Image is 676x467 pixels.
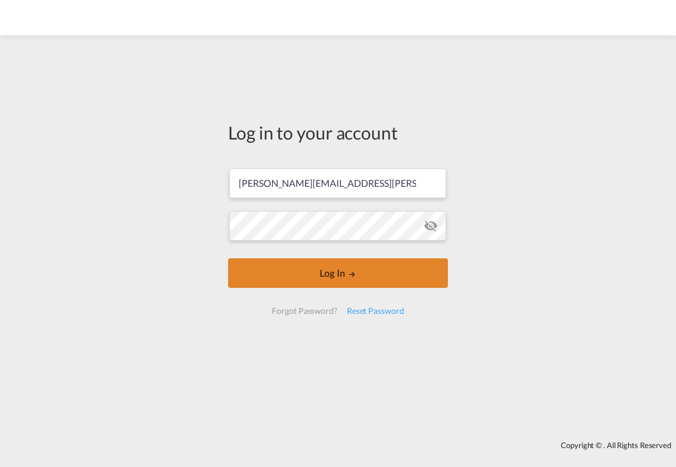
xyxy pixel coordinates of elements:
[228,120,448,145] div: Log in to your account
[267,300,342,322] div: Forgot Password?
[229,168,446,198] input: Enter email/phone number
[342,300,409,322] div: Reset Password
[424,219,438,233] md-icon: icon-eye-off
[228,258,448,288] button: LOGIN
